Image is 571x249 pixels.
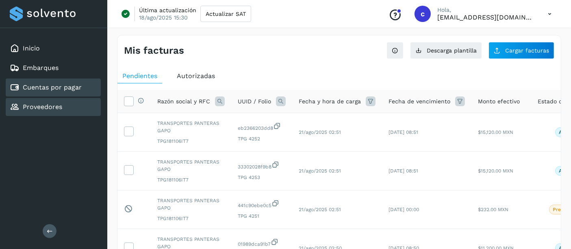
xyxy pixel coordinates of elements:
[157,97,210,106] span: Razón social y RFC
[200,6,251,22] button: Actualizar SAT
[238,97,271,106] span: UUID / Folio
[238,161,286,170] span: 33302028f9b8
[505,48,549,53] span: Cargar facturas
[157,138,225,145] span: TPG181106IT7
[23,64,59,72] a: Embarques
[437,13,535,21] p: cxp1@53cargo.com
[157,215,225,222] span: TPG181106IT7
[488,42,554,59] button: Cargar facturas
[238,212,286,220] span: TPG 4251
[157,120,225,134] span: TRANSPORTES PANTERAS GAPO
[157,158,225,173] span: TRANSPORTES PANTERAS GAPO
[23,103,62,111] a: Proveedores
[478,129,513,135] span: $15,120.00 MXN
[122,72,157,80] span: Pendientes
[157,176,225,183] span: TPG181106IT7
[478,168,513,174] span: $15,120.00 MXN
[389,97,450,106] span: Fecha de vencimiento
[206,11,246,17] span: Actualizar SAT
[6,39,101,57] div: Inicio
[478,97,520,106] span: Monto efectivo
[478,207,508,212] span: $232.00 MXN
[437,7,535,13] p: Hola,
[389,168,418,174] span: [DATE] 08:51
[6,59,101,77] div: Embarques
[6,98,101,116] div: Proveedores
[238,238,286,248] span: 01989dca91b7
[238,174,286,181] span: TPG 4253
[410,42,482,59] button: Descarga plantilla
[124,45,184,57] h4: Mis facturas
[177,72,215,80] span: Autorizadas
[238,199,286,209] span: 441c90ebe0c5
[23,83,82,91] a: Cuentas por pagar
[238,135,286,142] span: TPG 4252
[23,44,40,52] a: Inicio
[299,207,341,212] span: 21/ago/2025 02:51
[299,168,341,174] span: 21/ago/2025 02:51
[157,197,225,212] span: TRANSPORTES PANTERAS GAPO
[299,97,361,106] span: Fecha y hora de carga
[139,7,196,14] p: Última actualización
[6,79,101,96] div: Cuentas por pagar
[389,207,419,212] span: [DATE] 00:00
[389,129,418,135] span: [DATE] 08:51
[299,129,341,135] span: 21/ago/2025 02:51
[139,14,188,21] p: 18/ago/2025 15:30
[238,122,286,132] span: eb2366203dd8
[427,48,477,53] span: Descarga plantilla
